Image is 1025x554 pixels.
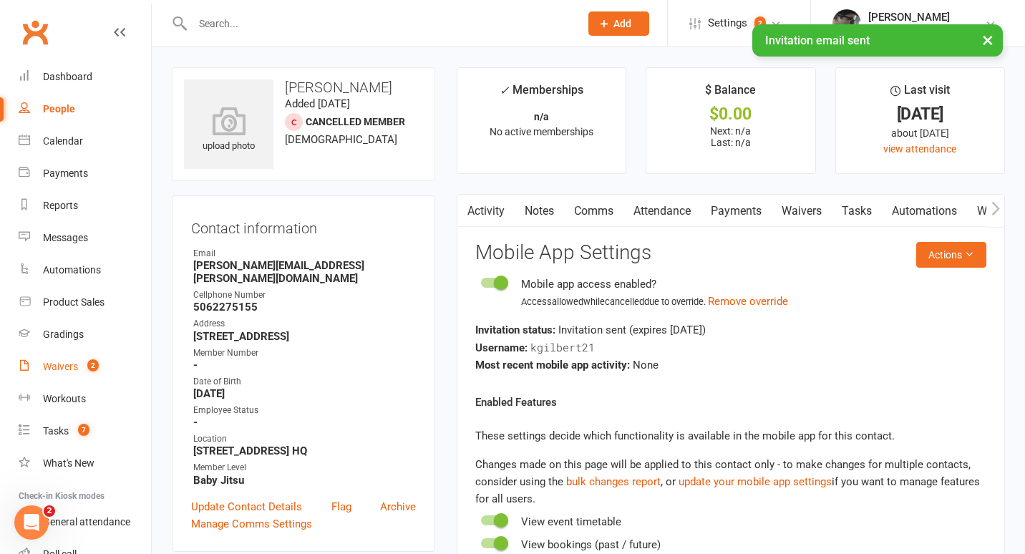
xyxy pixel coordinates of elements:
[530,340,595,354] span: kgilbert21
[588,11,649,36] button: Add
[19,447,151,480] a: What's New
[43,264,101,276] div: Automations
[43,232,88,243] div: Messages
[521,515,621,528] span: View event timetable
[193,387,416,400] strong: [DATE]
[475,456,986,507] div: Changes made on this page will be applied to this contact only - to make changes for multiple con...
[193,444,416,457] strong: [STREET_ADDRESS] HQ
[285,133,397,146] span: [DEMOGRAPHIC_DATA]
[521,538,661,551] span: View bookings (past / future)
[457,195,515,228] a: Activity
[193,288,416,302] div: Cellphone Number
[78,424,89,436] span: 7
[184,107,273,154] div: upload photo
[832,9,861,38] img: thumb_image1614103803.png
[613,18,631,29] span: Add
[193,317,416,331] div: Address
[193,301,416,314] strong: 5062275155
[475,427,986,444] p: These settings decide which functionality is available in the mobile app for this contact.
[43,425,69,437] div: Tasks
[19,93,151,125] a: People
[490,126,593,137] span: No active memberships
[191,515,312,533] a: Manage Comms Settings
[193,346,416,360] div: Member Number
[566,475,661,488] a: bulk changes report
[43,457,94,469] div: What's New
[708,7,747,39] span: Settings
[566,475,679,488] span: , or
[475,321,986,339] div: Invitation sent
[19,415,151,447] a: Tasks 7
[285,97,350,110] time: Added [DATE]
[521,276,788,293] div: Mobile app access enabled?
[19,222,151,254] a: Messages
[43,516,130,528] div: General attendance
[188,14,570,34] input: Search...
[849,125,991,141] div: about [DATE]
[475,341,528,354] strong: Username:
[43,361,78,372] div: Waivers
[772,195,832,228] a: Waivers
[193,247,416,261] div: Email
[890,81,950,107] div: Last visit
[475,359,630,371] strong: Most recent mobile app activity:
[882,195,967,228] a: Automations
[193,259,416,285] strong: [PERSON_NAME][EMAIL_ADDRESS][PERSON_NAME][DOMAIN_NAME]
[868,24,950,37] div: Knots Jiu-Jitsu
[705,81,756,107] div: $ Balance
[754,16,766,31] span: 2
[633,359,659,371] span: None
[19,190,151,222] a: Reports
[475,242,986,264] h3: Mobile App Settings
[193,461,416,475] div: Member Level
[306,116,405,127] span: Cancelled member
[43,393,86,404] div: Workouts
[500,84,509,97] i: ✓
[14,505,49,540] iframe: Intercom live chat
[43,200,78,211] div: Reports
[19,254,151,286] a: Automations
[19,351,151,383] a: Waivers 2
[87,359,99,371] span: 2
[193,359,416,371] strong: -
[644,296,704,307] span: due to override
[975,24,1001,55] button: ×
[708,293,788,310] button: Remove override
[679,475,832,488] a: update your mobile app settings
[19,286,151,319] a: Product Sales
[832,195,882,228] a: Tasks
[43,135,83,147] div: Calendar
[916,242,986,268] button: Actions
[191,498,302,515] a: Update Contact Details
[701,195,772,228] a: Payments
[629,324,706,336] span: (expires [DATE] )
[43,329,84,340] div: Gradings
[659,107,802,122] div: $0.00
[564,195,623,228] a: Comms
[19,61,151,93] a: Dashboard
[184,79,423,95] h3: [PERSON_NAME]
[331,498,351,515] a: Flag
[43,167,88,179] div: Payments
[475,324,555,336] strong: Invitation status:
[849,107,991,122] div: [DATE]
[19,125,151,157] a: Calendar
[534,111,549,122] strong: n/a
[43,71,92,82] div: Dashboard
[193,474,416,487] strong: Baby Jitsu
[43,103,75,115] div: People
[17,14,53,50] a: Clubworx
[19,383,151,415] a: Workouts
[380,498,416,515] a: Archive
[19,319,151,351] a: Gradings
[193,416,416,429] strong: -
[193,330,416,343] strong: [STREET_ADDRESS]
[515,195,564,228] a: Notes
[883,143,956,155] a: view attendance
[19,506,151,538] a: General attendance kiosk mode
[193,375,416,389] div: Date of Birth
[19,157,151,190] a: Payments
[44,505,55,517] span: 2
[659,125,802,148] p: Next: n/a Last: n/a
[191,215,416,236] h3: Contact information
